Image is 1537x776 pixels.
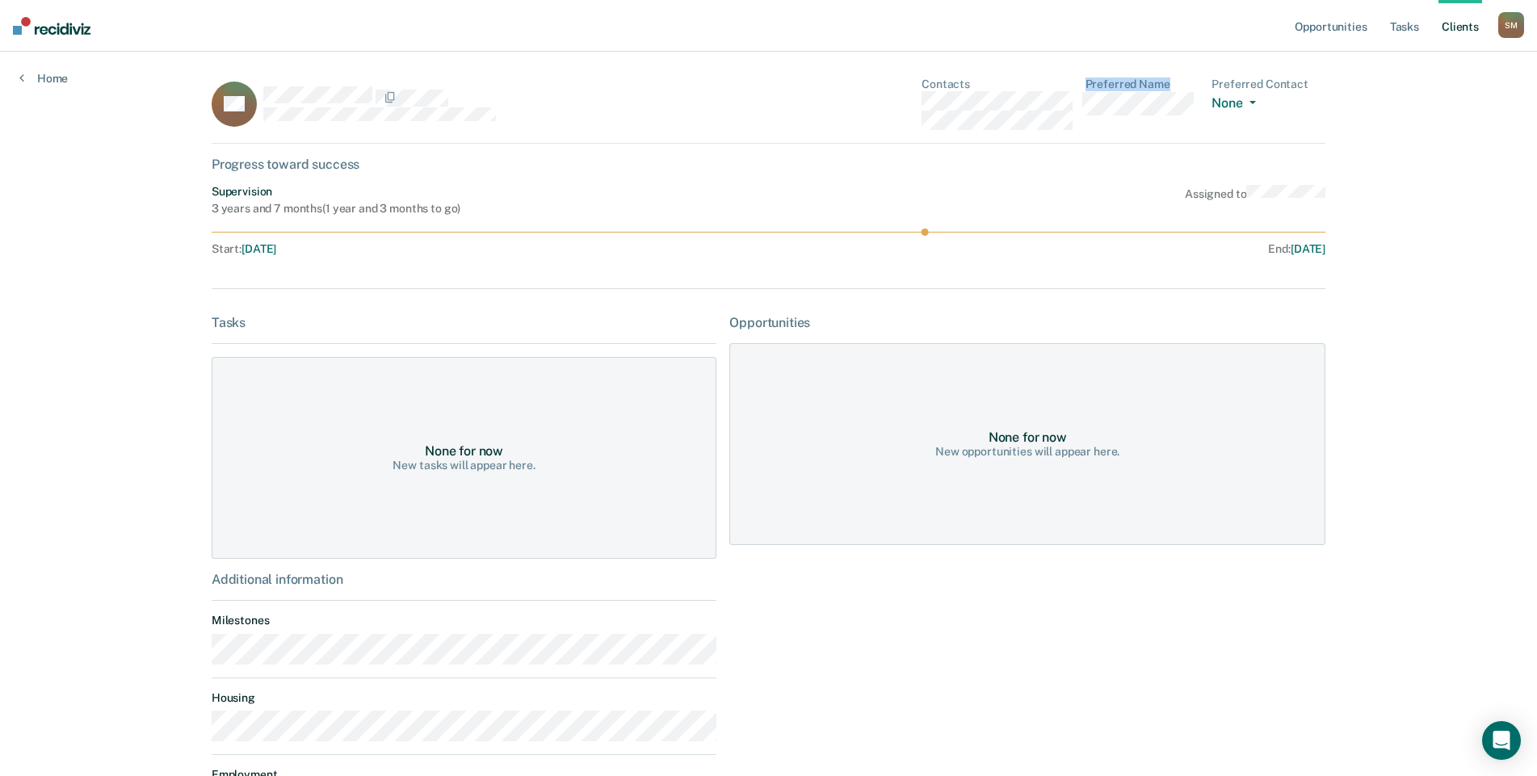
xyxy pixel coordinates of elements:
[425,443,503,459] div: None for now
[1212,78,1325,91] dt: Preferred Contact
[1482,721,1521,760] div: Open Intercom Messenger
[393,459,535,472] div: New tasks will appear here.
[212,157,1325,172] div: Progress toward success
[212,614,716,627] dt: Milestones
[212,185,460,199] div: Supervision
[1086,78,1199,91] dt: Preferred Name
[212,242,769,256] div: Start :
[212,691,716,705] dt: Housing
[922,78,1072,91] dt: Contacts
[935,445,1119,459] div: New opportunities will appear here.
[1498,12,1524,38] div: S M
[1291,242,1325,255] span: [DATE]
[1212,95,1262,114] button: None
[212,572,716,587] div: Additional information
[729,315,1325,330] div: Opportunities
[775,242,1325,256] div: End :
[241,242,276,255] span: [DATE]
[989,430,1067,445] div: None for now
[212,202,460,216] div: 3 years and 7 months ( 1 year and 3 months to go )
[13,17,90,35] img: Recidiviz
[1498,12,1524,38] button: SM
[19,71,68,86] a: Home
[1185,185,1325,216] div: Assigned to
[212,315,716,330] div: Tasks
